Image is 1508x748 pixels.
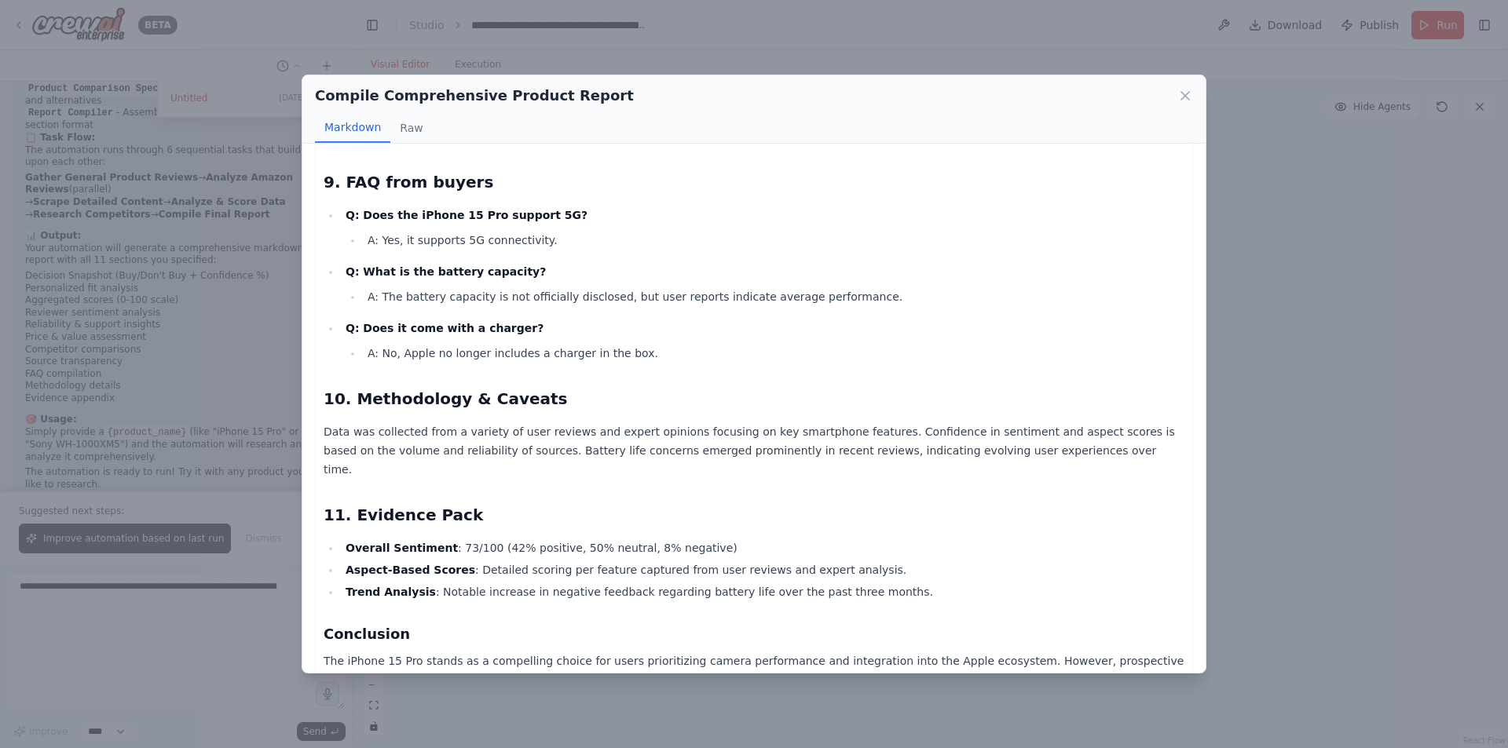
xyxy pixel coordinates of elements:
[324,422,1184,479] p: Data was collected from a variety of user reviews and expert opinions focusing on key smartphone ...
[315,113,390,143] button: Markdown
[324,651,1184,708] p: The iPhone 15 Pro stands as a compelling choice for users prioritizing camera performance and int...
[324,623,1184,645] h3: Conclusion
[346,265,546,278] strong: Q: What is the battery capacity?
[390,113,432,143] button: Raw
[324,388,1184,410] h2: 10. Methodology & Caveats
[341,560,1184,579] li: : Detailed scoring per feature captured from user reviews and expert analysis.
[363,344,1184,363] li: A: No, Apple no longer includes a charger in the box.
[346,209,587,221] strong: Q: Does the iPhone 15 Pro support 5G?
[324,171,1184,193] h2: 9. FAQ from buyers
[341,582,1184,601] li: : Notable increase in negative feedback regarding battery life over the past three months.
[363,231,1184,250] li: A: Yes, it supports 5G connectivity.
[315,85,634,107] h2: Compile Comprehensive Product Report
[346,542,458,554] strong: Overall Sentiment
[324,504,1184,526] h2: 11. Evidence Pack
[346,322,544,334] strong: Q: Does it come with a charger?
[346,564,475,576] strong: Aspect-Based Scores
[346,586,436,598] strong: Trend Analysis
[363,287,1184,306] li: A: The battery capacity is not officially disclosed, but user reports indicate average performance.
[341,538,1184,557] li: : 73/100 (42% positive, 50% neutral, 8% negative)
